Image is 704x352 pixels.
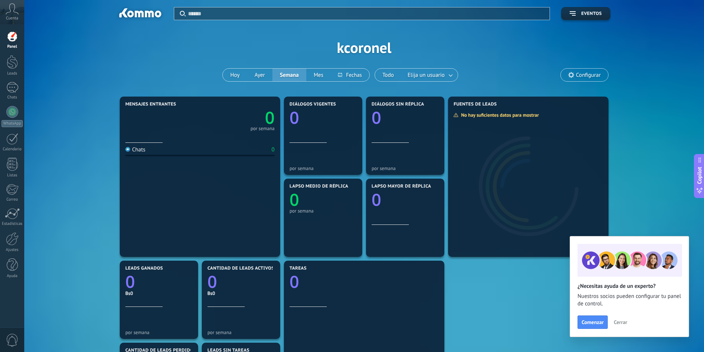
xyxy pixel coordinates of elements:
button: Mes [306,69,331,81]
span: Tareas [290,266,307,271]
button: Semana [272,69,306,81]
button: Hoy [223,69,247,81]
button: Eventos [561,7,610,20]
div: Calendario [1,147,23,152]
span: Comenzar [582,320,604,325]
div: por semana [290,208,357,214]
h2: ¿Necesitas ayuda de un experto? [578,283,681,290]
button: Elija un usuario [401,69,458,81]
span: Eventos [581,11,602,16]
span: Copilot [696,167,703,184]
div: Chats [1,95,23,100]
div: Ajustes [1,248,23,252]
button: Todo [375,69,401,81]
a: 0 [290,270,439,293]
div: por semana [290,166,357,171]
div: Bs0 [207,290,275,296]
div: por semana [250,127,275,131]
text: 0 [290,106,299,129]
div: por semana [125,330,193,335]
span: Cerrar [614,320,627,325]
text: 0 [372,188,381,211]
div: Listas [1,173,23,178]
div: Ayuda [1,274,23,279]
a: 0 [125,270,193,293]
a: 0 [200,106,275,129]
text: 0 [290,188,299,211]
text: 0 [372,106,381,129]
span: Cantidad de leads activos [207,266,274,271]
span: Nuestros socios pueden configurar tu panel de control. [578,293,681,308]
div: No hay suficientes datos para mostrar [453,112,544,118]
span: Configurar [576,72,601,78]
div: Chats [125,146,146,153]
a: 0 [207,270,275,293]
text: 0 [265,106,275,129]
button: Comenzar [578,315,608,329]
img: Chats [125,147,130,152]
div: WhatsApp [1,120,23,127]
span: Diálogos vigentes [290,102,336,107]
span: Cuenta [6,16,18,21]
div: Leads [1,71,23,76]
text: 0 [125,270,135,293]
button: Cerrar [610,317,631,328]
button: Ayer [247,69,272,81]
div: 0 [272,146,275,153]
div: por semana [372,166,439,171]
text: 0 [290,270,299,293]
button: Fechas [331,69,369,81]
div: Bs0 [125,290,193,296]
span: Lapso mayor de réplica [372,184,431,189]
span: Diálogos sin réplica [372,102,424,107]
text: 0 [207,270,217,293]
span: Elija un usuario [406,70,446,80]
span: Lapso medio de réplica [290,184,348,189]
div: Panel [1,44,23,49]
span: Mensajes entrantes [125,102,176,107]
div: Estadísticas [1,221,23,226]
div: Correo [1,197,23,202]
span: Leads ganados [125,266,163,271]
span: Fuentes de leads [454,102,497,107]
div: por semana [207,330,275,335]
